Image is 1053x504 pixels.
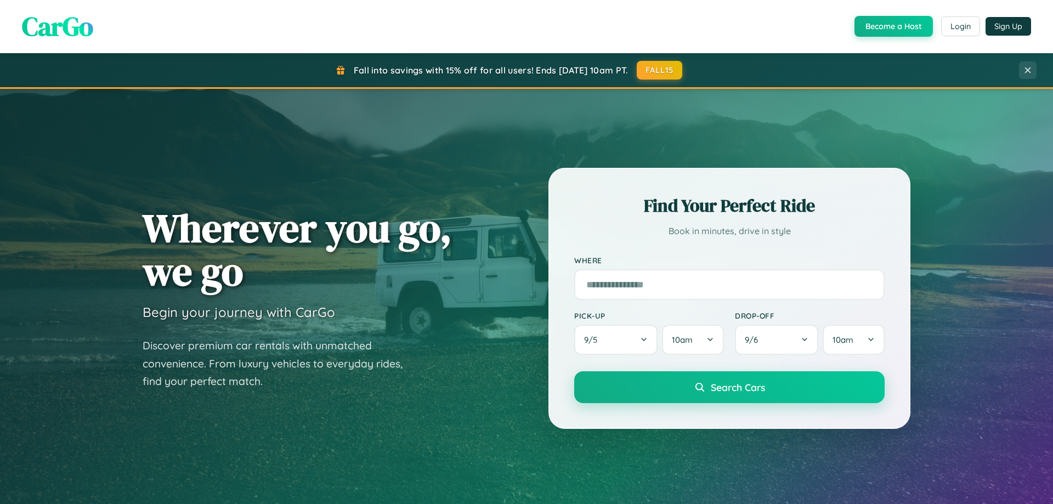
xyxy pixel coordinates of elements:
[22,8,93,44] span: CarGo
[662,325,724,355] button: 10am
[574,256,885,265] label: Where
[735,311,885,320] label: Drop-off
[735,325,818,355] button: 9/6
[745,335,763,345] span: 9 / 6
[584,335,603,345] span: 9 / 5
[354,65,629,76] span: Fall into savings with 15% off for all users! Ends [DATE] 10am PT.
[711,381,765,393] span: Search Cars
[143,337,417,390] p: Discover premium car rentals with unmatched convenience. From luxury vehicles to everyday rides, ...
[637,61,683,80] button: FALL15
[574,223,885,239] p: Book in minutes, drive in style
[672,335,693,345] span: 10am
[833,335,853,345] span: 10am
[574,371,885,403] button: Search Cars
[854,16,933,37] button: Become a Host
[574,311,724,320] label: Pick-up
[574,325,658,355] button: 9/5
[143,304,335,320] h3: Begin your journey with CarGo
[986,17,1031,36] button: Sign Up
[941,16,980,36] button: Login
[143,206,452,293] h1: Wherever you go, we go
[574,194,885,218] h2: Find Your Perfect Ride
[823,325,885,355] button: 10am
